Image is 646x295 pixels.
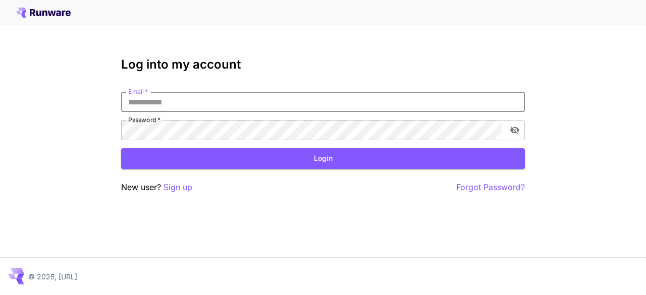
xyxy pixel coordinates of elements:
[28,271,77,282] p: © 2025, [URL]
[506,121,524,139] button: toggle password visibility
[128,115,160,124] label: Password
[128,87,148,96] label: Email
[121,148,525,169] button: Login
[121,57,525,72] h3: Log into my account
[456,181,525,194] button: Forgot Password?
[164,181,192,194] button: Sign up
[121,181,192,194] p: New user?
